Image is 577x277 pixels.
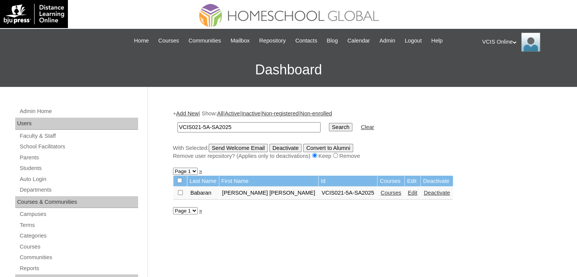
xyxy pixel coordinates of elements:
[431,36,443,45] span: Help
[377,176,404,187] td: Courses
[295,36,317,45] span: Contacts
[185,36,225,45] a: Communities
[187,176,219,187] td: Last Name
[4,4,64,24] img: logo-white.png
[319,176,377,187] td: Id
[405,176,420,187] td: Edit
[379,36,395,45] span: Admin
[344,36,374,45] a: Calendar
[15,118,138,130] div: Users
[231,36,250,45] span: Mailbox
[19,220,138,230] a: Terms
[19,107,138,116] a: Admin Home
[428,36,447,45] a: Help
[300,110,332,116] a: Non-enrolled
[176,110,198,116] a: Add New
[199,168,202,174] a: »
[209,144,268,152] input: Send Welcome Email
[291,36,321,45] a: Contacts
[173,152,549,160] div: Remove user repository? (Applies only to deactivations) Keep Remove
[19,153,138,162] a: Parents
[255,36,289,45] a: Repository
[521,33,540,52] img: VCIS Online Admin
[329,123,352,131] input: Search
[219,176,318,187] td: First Name
[421,176,453,187] td: Deactivate
[178,122,321,132] input: Search
[319,187,377,200] td: VCIS021-5A-SA2025
[19,164,138,173] a: Students
[173,110,549,160] div: + | Show: | | | |
[19,175,138,184] a: Auto Login
[347,36,370,45] span: Calendar
[19,209,138,219] a: Campuses
[187,187,219,200] td: Babaran
[19,264,138,273] a: Reports
[259,36,286,45] span: Repository
[405,36,422,45] span: Logout
[189,36,221,45] span: Communities
[482,33,569,52] div: VCIS Online
[130,36,153,45] a: Home
[327,36,338,45] span: Blog
[376,36,399,45] a: Admin
[303,144,353,152] input: Convert to Alumni
[401,36,426,45] a: Logout
[262,110,299,116] a: Non-registered
[19,253,138,262] a: Communities
[19,131,138,141] a: Faculty & Staff
[134,36,149,45] span: Home
[408,190,417,196] a: Edit
[19,242,138,252] a: Courses
[19,231,138,241] a: Categories
[323,36,341,45] a: Blog
[219,187,318,200] td: [PERSON_NAME] [PERSON_NAME]
[269,144,302,152] input: Deactivate
[4,53,573,87] h3: Dashboard
[380,190,401,196] a: Courses
[158,36,179,45] span: Courses
[241,110,261,116] a: Inactive
[225,110,240,116] a: Active
[154,36,183,45] a: Courses
[19,185,138,195] a: Departments
[173,144,549,160] div: With Selected:
[361,124,374,130] a: Clear
[227,36,254,45] a: Mailbox
[19,142,138,151] a: School Facilitators
[424,190,450,196] a: Deactivate
[199,208,202,214] a: »
[15,196,138,208] div: Courses & Communities
[217,110,223,116] a: All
